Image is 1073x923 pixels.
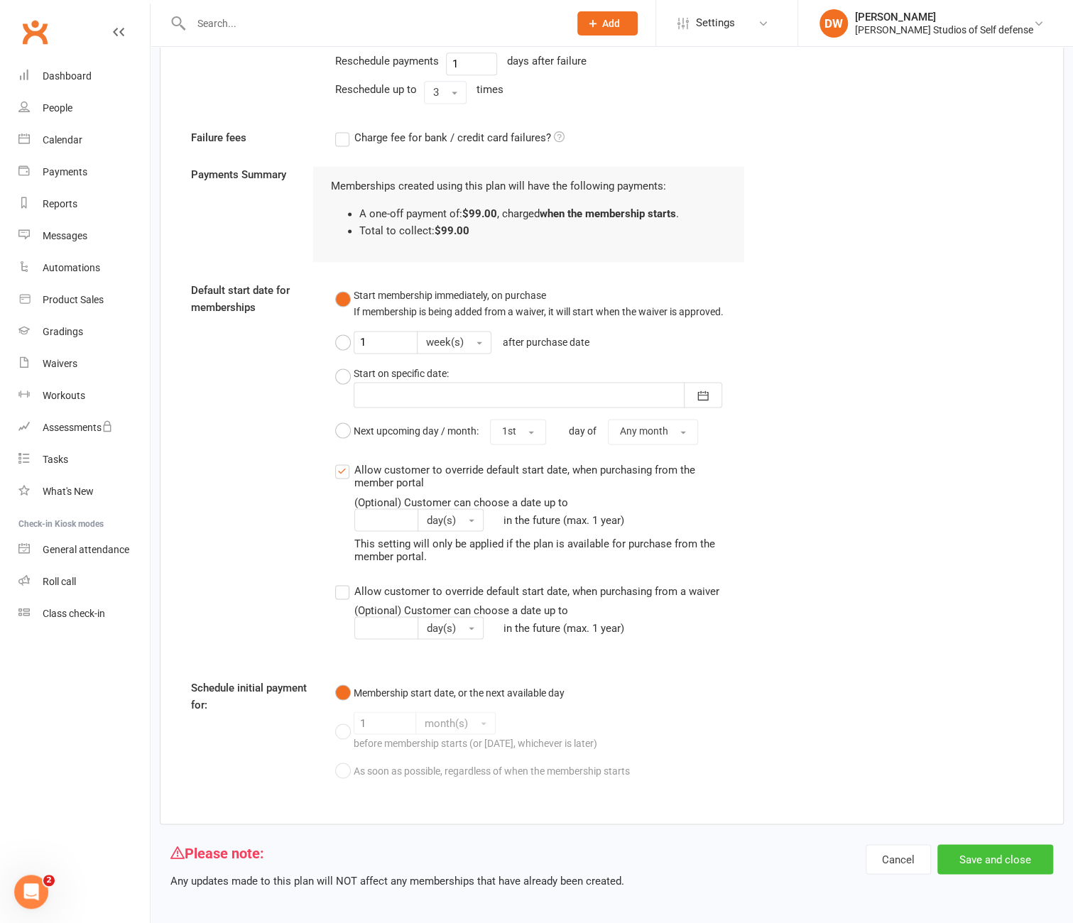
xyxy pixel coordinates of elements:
[427,621,456,634] span: day(s)
[462,207,497,220] strong: $99.00
[18,60,150,92] a: Dashboard
[43,544,129,555] div: General attendance
[43,875,55,886] span: 2
[43,262,100,273] div: Automations
[180,679,325,713] label: Schedule initial payment for:
[43,102,72,114] div: People
[43,422,113,433] div: Assessments
[503,334,589,350] div: after purchase date
[43,326,83,337] div: Gradings
[418,508,484,531] button: Allow customer to override default start date, when purchasing from the member portal(Optional) C...
[18,284,150,316] a: Product Sales
[354,366,449,381] div: Start on specific date:
[18,476,150,508] a: What's New
[476,81,503,98] div: times
[435,224,469,237] strong: $99.00
[331,177,727,239] div: Memberships created using this plan will have the following payments:
[43,134,82,146] div: Calendar
[187,13,559,33] input: Search...
[170,872,624,889] p: Any updates made to this plan will NOT affect any memberships that have already been created.
[43,358,77,369] div: Waivers
[180,166,325,183] label: Payments Summary
[354,582,723,639] div: Allow customer to override default start date, when purchasing from a waiver
[354,537,723,562] div: This setting will only be applied if the plan is available for purchase from the member portal.
[18,188,150,220] a: Reports
[855,23,1033,36] div: [PERSON_NAME] Studios of Self defense
[426,336,464,349] span: week(s)
[18,380,150,412] a: Workouts
[354,496,568,508] div: (Optional) Customer can choose a date up to
[855,11,1033,23] div: [PERSON_NAME]
[620,425,668,437] span: Any month
[14,875,48,909] iframe: Intercom live chat
[18,124,150,156] a: Calendar
[696,7,735,39] span: Settings
[335,413,744,450] button: Next upcoming day / month: 1st day of Any month
[43,230,87,241] div: Messages
[43,390,85,401] div: Workouts
[490,419,546,444] button: 1st
[418,616,484,639] button: Allow customer to override default start date, when purchasing from a waiver(Optional) Customer c...
[354,603,568,616] div: (Optional) Customer can choose a date up to
[43,608,105,619] div: Class check-in
[354,304,724,319] div: If membership is being added from a waiver, it will start when the waiver is approved.
[18,534,150,566] a: General attendance kiosk mode
[180,129,325,146] label: Failure fees
[18,566,150,598] a: Roll call
[43,486,94,497] div: What's New
[18,412,150,444] a: Assessments
[18,444,150,476] a: Tasks
[354,423,479,439] div: Next upcoming day / month:
[354,684,565,700] div: Membership start date, or the next available day
[170,844,624,861] h4: Please note:
[866,844,931,874] button: Cancel
[18,252,150,284] a: Automations
[503,621,624,634] div: in the future (max. 1 year)
[43,294,104,305] div: Product Sales
[354,616,418,639] input: Allow customer to override default start date, when purchasing from a waiver(Optional) Customer c...
[937,844,1053,874] button: Save and close
[354,461,723,562] div: Allow customer to override default start date, when purchasing from the member portal
[417,331,491,354] button: week(s)
[18,598,150,630] a: Class kiosk mode
[335,81,417,98] div: Reschedule up to
[819,9,848,38] div: DW
[43,198,77,209] div: Reports
[18,92,150,124] a: People
[335,359,746,413] button: Start on specific date:
[180,282,325,316] label: Default start date for memberships
[433,86,439,99] span: 3
[608,419,698,444] button: Any month
[18,156,150,188] a: Payments
[335,325,597,359] button: week(s) after purchase date
[335,282,724,325] button: Start membership immediately, on purchaseIf membership is being added from a waiver, it will star...
[18,316,150,348] a: Gradings
[335,679,565,706] button: Membership start date, or the next available day
[18,220,150,252] a: Messages
[507,53,587,70] div: days after failure
[424,81,467,104] button: 3
[43,454,68,465] div: Tasks
[427,513,456,526] span: day(s)
[354,508,418,531] input: Allow customer to override default start date, when purchasing from the member portal(Optional) C...
[359,205,727,222] li: A one-off payment of: , charged .
[577,11,638,35] button: Add
[43,166,87,177] div: Payments
[335,53,439,70] div: Reschedule payments
[602,18,620,29] span: Add
[502,425,516,437] span: 1st
[354,129,551,144] span: Charge fee for bank / credit card failures?
[43,70,92,82] div: Dashboard
[503,513,624,526] div: in the future (max. 1 year)
[18,348,150,380] a: Waivers
[569,423,597,439] div: day of
[540,207,676,220] strong: when the membership starts
[17,14,53,50] a: Clubworx
[359,222,727,239] li: Total to collect:
[43,576,76,587] div: Roll call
